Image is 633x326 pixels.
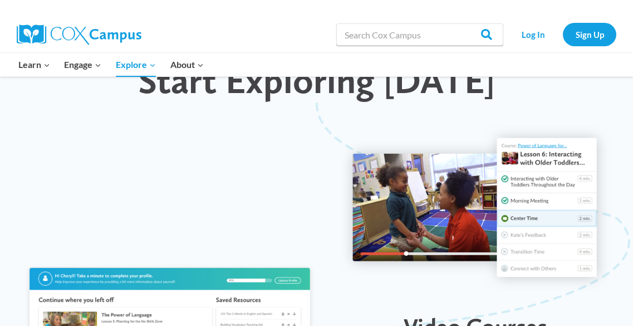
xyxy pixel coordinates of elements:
nav: Primary Navigation [11,53,210,76]
button: Child menu of Engage [57,53,109,76]
a: Log In [509,23,557,46]
button: Child menu of About [163,53,211,76]
input: Search Cox Campus [336,23,503,46]
span: Start Exploring [DATE] [138,58,495,102]
img: Cox Campus [17,25,141,45]
a: Sign Up [563,23,616,46]
img: course-video-preview [340,125,611,291]
nav: Secondary Navigation [509,23,616,46]
button: Child menu of Explore [109,53,163,76]
button: Child menu of Learn [11,53,57,76]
